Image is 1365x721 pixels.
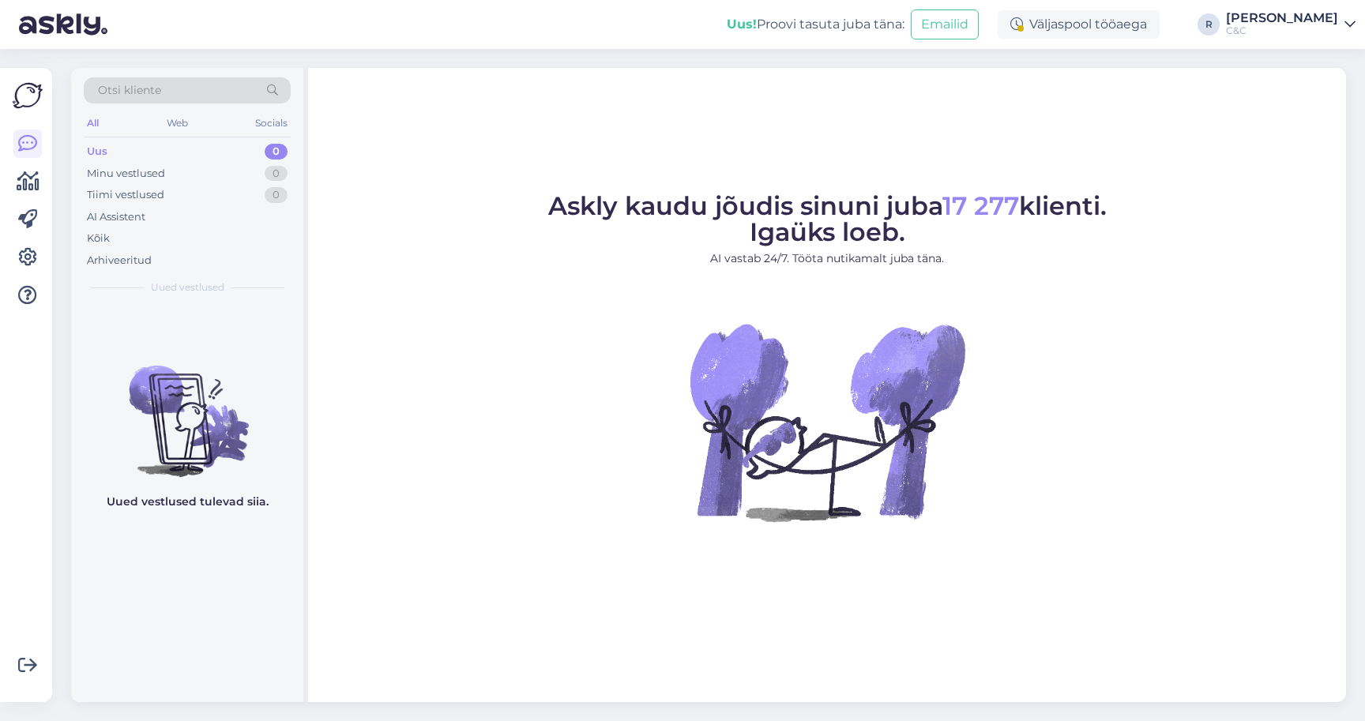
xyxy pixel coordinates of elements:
div: Proovi tasuta juba täna: [727,15,904,34]
div: Arhiveeritud [87,253,152,268]
div: AI Assistent [87,209,145,225]
img: No Chat active [685,280,969,564]
div: Tiimi vestlused [87,187,164,203]
img: Askly Logo [13,81,43,111]
div: Uus [87,144,107,160]
div: R [1198,13,1220,36]
span: Otsi kliente [98,82,161,99]
button: Emailid [911,9,979,39]
span: Askly kaudu jõudis sinuni juba klienti. Igaüks loeb. [548,190,1107,247]
div: 0 [265,166,288,182]
div: C&C [1226,24,1338,37]
span: Uued vestlused [151,280,224,295]
div: All [84,113,102,133]
img: No chats [71,337,303,479]
p: Uued vestlused tulevad siia. [107,494,269,510]
div: Socials [252,113,291,133]
div: Minu vestlused [87,166,165,182]
b: Uus! [727,17,757,32]
div: 0 [265,144,288,160]
div: Väljaspool tööaega [998,10,1160,39]
div: [PERSON_NAME] [1226,12,1338,24]
span: 17 277 [942,190,1019,221]
div: 0 [265,187,288,203]
p: AI vastab 24/7. Tööta nutikamalt juba täna. [548,250,1107,267]
a: [PERSON_NAME]C&C [1226,12,1356,37]
div: Web [164,113,191,133]
div: Kõik [87,231,110,246]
